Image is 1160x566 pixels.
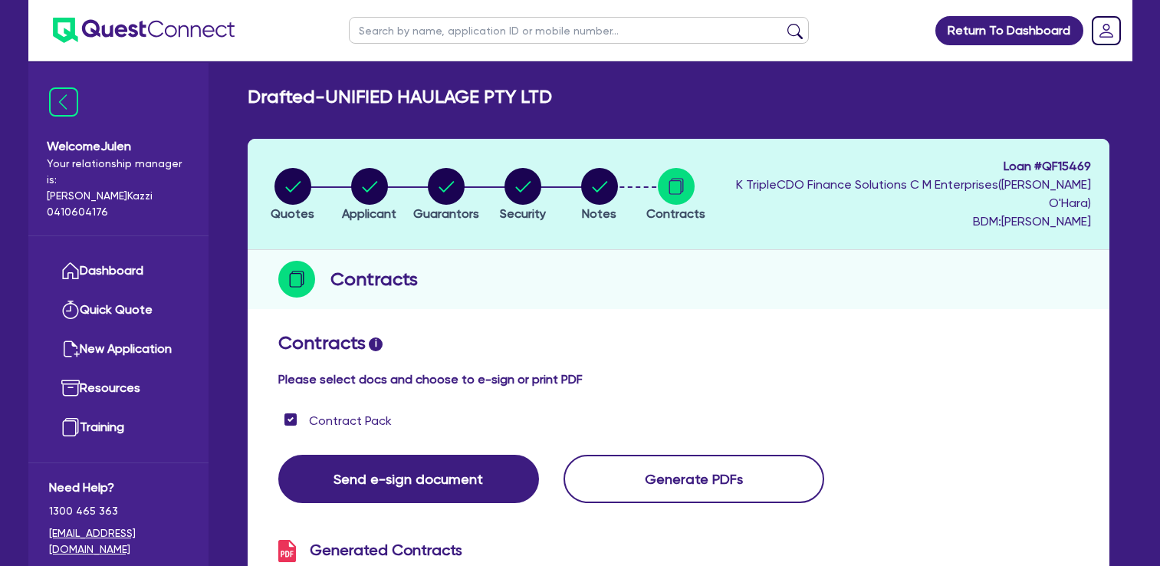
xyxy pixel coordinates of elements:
[61,301,80,319] img: quick-quote
[49,252,188,291] a: Dashboard
[413,206,479,221] span: Guarantors
[369,337,383,351] span: i
[49,479,188,497] span: Need Help?
[278,332,1079,354] h2: Contracts
[49,503,188,519] span: 1300 465 363
[580,167,619,224] button: Notes
[278,540,873,562] h3: Generated Contracts
[309,412,392,430] label: Contract Pack
[718,157,1091,176] span: Loan # QF15469
[49,87,78,117] img: icon-menu-close
[49,408,188,447] a: Training
[342,206,396,221] span: Applicant
[349,17,809,44] input: Search by name, application ID or mobile number...
[47,137,190,156] span: Welcome Julen
[49,369,188,408] a: Resources
[582,206,616,221] span: Notes
[646,206,705,221] span: Contracts
[61,418,80,436] img: training
[499,167,547,224] button: Security
[646,167,706,224] button: Contracts
[248,86,552,108] h2: Drafted - UNIFIED HAULAGE PTY LTD
[53,18,235,43] img: quest-connect-logo-blue
[49,525,188,558] a: [EMAIL_ADDRESS][DOMAIN_NAME]
[500,206,546,221] span: Security
[61,340,80,358] img: new-application
[935,16,1083,45] a: Return To Dashboard
[718,212,1091,231] span: BDM: [PERSON_NAME]
[736,177,1091,210] span: K TripleCDO Finance Solutions C M Enterprises ( [PERSON_NAME] O'Hara )
[49,330,188,369] a: New Application
[330,265,418,293] h2: Contracts
[49,291,188,330] a: Quick Quote
[341,167,397,224] button: Applicant
[61,379,80,397] img: resources
[271,206,314,221] span: Quotes
[270,167,315,224] button: Quotes
[278,372,1079,387] h4: Please select docs and choose to e-sign or print PDF
[278,261,315,298] img: step-icon
[412,167,480,224] button: Guarantors
[278,540,296,562] img: icon-pdf
[564,455,824,503] button: Generate PDFs
[47,156,190,220] span: Your relationship manager is: [PERSON_NAME] Kazzi 0410604176
[1086,11,1126,51] a: Dropdown toggle
[278,455,539,503] button: Send e-sign document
